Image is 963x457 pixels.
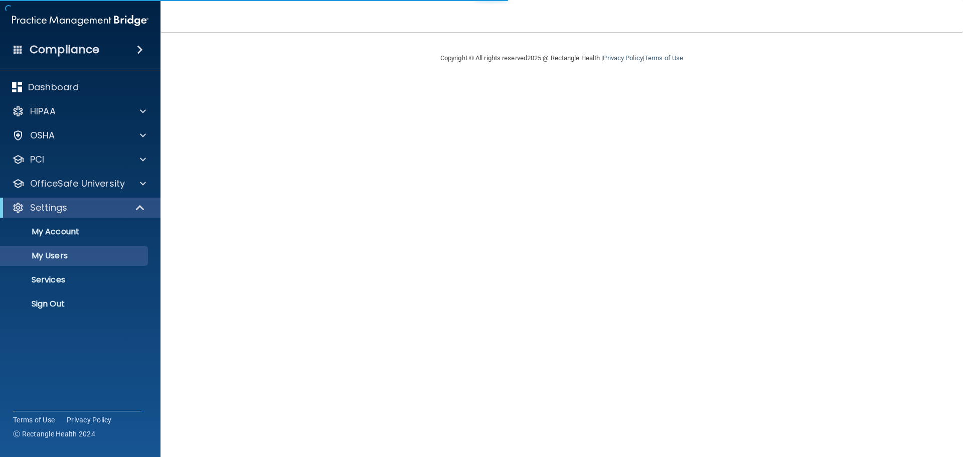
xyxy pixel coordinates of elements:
img: PMB logo [12,11,148,31]
a: PCI [12,154,146,166]
a: OfficeSafe University [12,178,146,190]
a: HIPAA [12,105,146,117]
p: My Users [7,251,143,261]
a: Dashboard [12,81,146,93]
p: Settings [30,202,67,214]
p: My Account [7,227,143,237]
a: Privacy Policy [603,54,643,62]
a: Terms of Use [13,415,55,425]
a: OSHA [12,129,146,141]
a: Settings [12,202,145,214]
p: HIPAA [30,105,56,117]
h4: Compliance [30,43,99,57]
div: Copyright © All rights reserved 2025 @ Rectangle Health | | [379,42,745,74]
a: Privacy Policy [67,415,112,425]
p: Sign Out [7,299,143,309]
p: OSHA [30,129,55,141]
p: Dashboard [28,81,79,93]
a: Terms of Use [645,54,683,62]
img: dashboard.aa5b2476.svg [12,82,22,92]
p: OfficeSafe University [30,178,125,190]
p: Services [7,275,143,285]
p: PCI [30,154,44,166]
span: Ⓒ Rectangle Health 2024 [13,429,95,439]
